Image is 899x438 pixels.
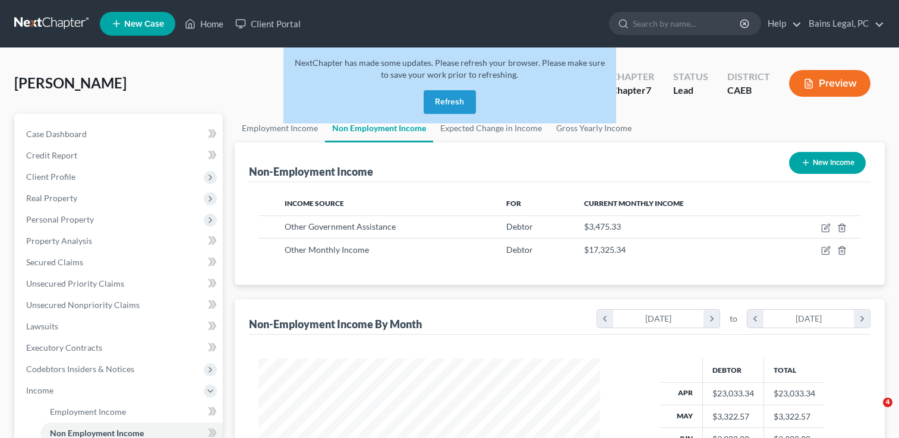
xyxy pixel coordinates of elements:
[859,398,887,426] iframe: Intercom live chat
[613,310,704,328] div: [DATE]
[249,164,373,179] div: Non-Employment Income
[727,84,770,97] div: CAEB
[295,58,605,80] span: NextChapter has made some updates. Please refresh your browser. Please make sure to save your wor...
[17,145,223,166] a: Credit Report
[26,236,92,246] span: Property Analysis
[712,388,754,399] div: $23,033.34
[26,278,124,288] span: Unsecured Priority Claims
[506,221,533,231] span: Debtor
[17,123,223,145] a: Case Dashboard
[854,310,870,328] i: chevron_right
[17,337,223,358] a: Executory Contracts
[789,152,866,174] button: New Income
[17,273,223,294] a: Unsecured Priority Claims
[633,12,742,34] input: Search by name...
[17,252,223,273] a: Secured Claims
[26,172,75,182] span: Client Profile
[789,70,870,97] button: Preview
[660,405,703,427] th: May
[50,407,126,417] span: Employment Income
[50,428,144,438] span: Non Employment Income
[235,114,325,142] a: Employment Income
[40,401,223,423] a: Employment Income
[285,245,369,255] span: Other Monthly Income
[229,13,307,34] a: Client Portal
[26,364,134,374] span: Codebtors Insiders & Notices
[597,310,613,328] i: chevron_left
[611,84,654,97] div: Chapter
[764,358,825,382] th: Total
[764,382,825,405] td: $23,033.34
[285,199,344,208] span: Income Source
[762,13,802,34] a: Help
[673,70,708,84] div: Status
[285,221,396,231] span: Other Government Assistance
[660,382,703,405] th: Apr
[883,398,892,407] span: 4
[584,221,621,231] span: $3,475.33
[803,13,884,34] a: Bains Legal, PC
[179,13,229,34] a: Home
[584,245,626,255] span: $17,325.34
[26,300,140,310] span: Unsecured Nonpriority Claims
[124,20,164,28] span: New Case
[26,193,77,203] span: Real Property
[747,310,764,328] i: chevron_left
[506,245,533,255] span: Debtor
[704,310,720,328] i: chevron_right
[673,84,708,97] div: Lead
[26,321,58,331] span: Lawsuits
[611,70,654,84] div: Chapter
[26,214,94,224] span: Personal Property
[584,199,684,208] span: Current Monthly Income
[26,129,87,139] span: Case Dashboard
[730,313,737,325] span: to
[646,84,651,96] span: 7
[727,70,770,84] div: District
[14,74,127,91] span: [PERSON_NAME]
[17,294,223,316] a: Unsecured Nonpriority Claims
[764,310,854,328] div: [DATE]
[26,385,53,395] span: Income
[712,411,754,423] div: $3,322.57
[424,90,476,114] button: Refresh
[26,342,102,353] span: Executory Contracts
[26,257,83,267] span: Secured Claims
[17,316,223,337] a: Lawsuits
[249,317,422,331] div: Non-Employment Income By Month
[702,358,764,382] th: Debtor
[764,405,825,427] td: $3,322.57
[17,230,223,252] a: Property Analysis
[26,150,77,160] span: Credit Report
[506,199,521,208] span: For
